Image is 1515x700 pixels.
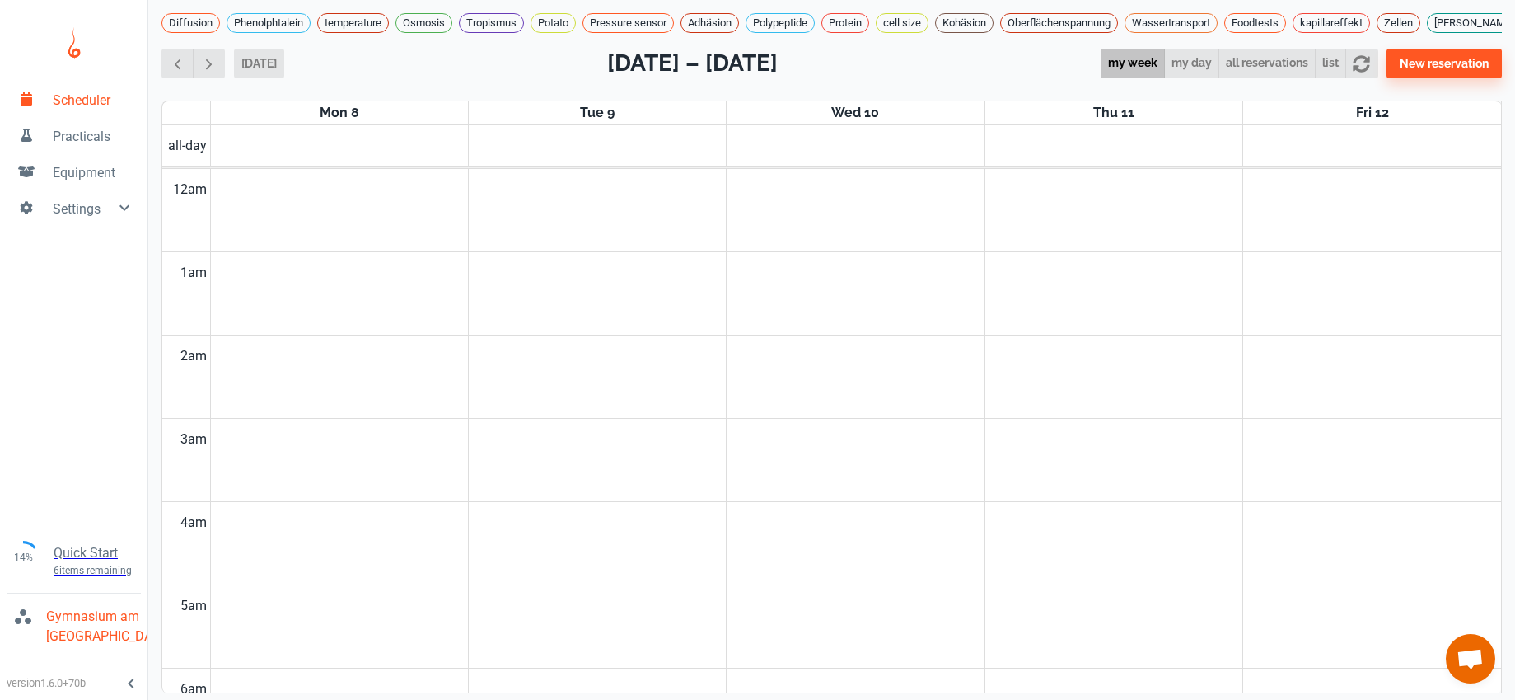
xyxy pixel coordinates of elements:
[1353,101,1392,124] a: September 12, 2025
[227,13,311,33] div: Phenolphtalein
[531,15,575,31] span: Potato
[1000,13,1118,33] div: Oberflächenspannung
[170,169,210,210] div: 12am
[161,13,220,33] div: Diffusion
[177,502,210,543] div: 4am
[1125,15,1217,31] span: Wassertransport
[316,101,362,124] a: September 8, 2025
[531,13,576,33] div: Potato
[396,15,451,31] span: Osmosis
[1293,15,1369,31] span: kapillareffekt
[746,13,815,33] div: Polypeptide
[1218,49,1316,79] button: all reservations
[582,13,674,33] div: Pressure sensor
[828,101,882,124] a: September 10, 2025
[1386,49,1502,78] button: New reservation
[1446,634,1495,684] a: Chat öffnen
[1090,101,1138,124] a: September 11, 2025
[177,252,210,294] div: 1am
[1101,49,1165,79] button: my week
[318,15,388,31] span: temperature
[821,13,869,33] div: Protein
[876,13,928,33] div: cell size
[607,46,778,81] h2: [DATE] – [DATE]
[1315,49,1346,79] button: list
[746,15,814,31] span: Polypeptide
[395,13,452,33] div: Osmosis
[460,15,523,31] span: Tropismus
[1293,13,1370,33] div: kapillareffekt
[234,49,284,78] button: [DATE]
[227,15,310,31] span: Phenolphtalein
[1125,13,1218,33] div: Wassertransport
[1345,49,1377,79] button: refresh
[1377,15,1419,31] span: Zellen
[936,15,993,31] span: Kohäsion
[1225,15,1285,31] span: Foodtests
[165,136,210,156] span: all-day
[459,13,524,33] div: Tropismus
[1164,49,1219,79] button: my day
[935,13,994,33] div: Kohäsion
[317,13,389,33] div: temperature
[681,15,738,31] span: Adhäsion
[822,15,868,31] span: Protein
[680,13,739,33] div: Adhäsion
[177,336,210,377] div: 2am
[1001,15,1117,31] span: Oberflächenspannung
[177,585,210,627] div: 5am
[877,15,928,31] span: cell size
[583,15,673,31] span: Pressure sensor
[193,49,225,79] button: Next week
[161,49,194,79] button: Previous week
[1224,13,1286,33] div: Foodtests
[162,15,219,31] span: Diffusion
[177,419,210,460] div: 3am
[577,101,618,124] a: September 9, 2025
[1377,13,1420,33] div: Zellen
